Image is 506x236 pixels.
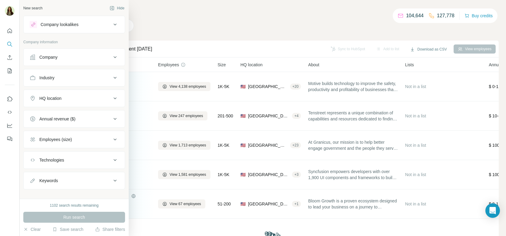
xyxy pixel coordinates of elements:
span: [GEOGRAPHIC_DATA] [248,201,289,207]
span: 201-500 [218,113,233,119]
div: Annual revenue ($) [39,116,75,122]
span: 1K-5K [218,172,230,178]
div: + 23 [290,143,301,148]
div: Company lookalikes [41,21,78,28]
button: Clear [23,226,41,232]
span: $ 0-1M [489,202,502,206]
button: Feedback [5,133,15,144]
button: Download as CSV [406,45,451,54]
span: Not in a list [405,202,426,206]
span: View 247 employees [170,113,203,119]
span: 🇺🇸 [240,201,246,207]
span: Size [218,62,226,68]
div: New search [23,5,42,11]
span: Lists [405,62,414,68]
span: $ 0-1M [489,84,502,89]
button: View 4,138 employees [158,82,210,91]
span: [GEOGRAPHIC_DATA], [US_STATE] [248,84,288,90]
button: View 247 employees [158,111,207,120]
button: Share filters [95,226,125,232]
button: Use Surfe on LinkedIn [5,93,15,104]
div: Company [39,54,58,60]
span: Tenstreet represents a unique combination of capabilities and resources dedicated to finding new ... [308,110,398,122]
div: Industry [39,75,55,81]
span: About [308,62,319,68]
button: Industry [24,70,125,85]
p: Company information [23,39,125,45]
span: 51-200 [218,201,231,207]
button: Use Surfe API [5,107,15,118]
span: Not in a list [405,84,426,89]
div: Open Intercom Messenger [485,203,500,218]
span: 🇺🇸 [240,113,246,119]
button: Search [5,39,15,50]
button: Dashboard [5,120,15,131]
div: Employees (size) [39,136,72,143]
button: Quick start [5,25,15,36]
span: Not in a list [405,172,426,177]
button: Buy credits [465,11,493,20]
button: Enrich CSV [5,52,15,63]
button: Annual revenue ($) [24,112,125,126]
div: + 1 [292,201,301,207]
span: Employees [158,62,179,68]
div: + 3 [292,172,301,177]
h4: Search [53,7,499,16]
button: Employees (size) [24,132,125,147]
button: Hide [105,4,129,13]
div: + 4 [292,113,301,119]
span: View 1,581 employees [170,172,206,177]
span: 1K-5K [218,142,230,148]
span: 🇺🇸 [240,84,246,90]
button: Company lookalikes [24,17,125,32]
button: Keywords [24,173,125,188]
span: View 67 employees [170,201,201,207]
span: [GEOGRAPHIC_DATA], [US_STATE] [248,172,289,178]
button: HQ location [24,91,125,106]
span: 1K-5K [218,84,230,90]
p: 104,644 [406,12,424,19]
span: At Granicus, our mission is to help better engage government and the people they serve. Join our ... [308,139,398,151]
p: 127,778 [437,12,455,19]
div: Keywords [39,178,58,184]
span: Motive builds technology to improve the safety, productivity and profitability of businesses that... [308,80,398,93]
button: My lists [5,65,15,76]
span: Bloom Growth is a proven ecosystem designed to lead your business on a journey to exponential gro... [308,198,398,210]
span: 🇺🇸 [240,172,246,178]
span: HQ location [240,62,263,68]
span: Not in a list [405,113,426,118]
button: View 67 employees [158,199,205,208]
button: View 1,581 employees [158,170,210,179]
span: [GEOGRAPHIC_DATA], [US_STATE] [248,142,288,148]
span: Not in a list [405,143,426,148]
button: Technologies [24,153,125,167]
button: View 1,713 employees [158,141,210,150]
span: View 1,713 employees [170,143,206,148]
div: Technologies [39,157,64,163]
span: [GEOGRAPHIC_DATA], [US_STATE] [248,113,289,119]
span: View 4,138 employees [170,84,206,89]
div: 1102 search results remaining [50,203,99,208]
div: + 20 [290,84,301,89]
button: Save search [52,226,83,232]
div: HQ location [39,95,61,101]
img: Avatar [5,6,15,16]
span: Syncfusion empowers developers with over 1,900 UI components and frameworks to build modern, high... [308,169,398,181]
button: Company [24,50,125,64]
span: 🇺🇸 [240,142,246,148]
